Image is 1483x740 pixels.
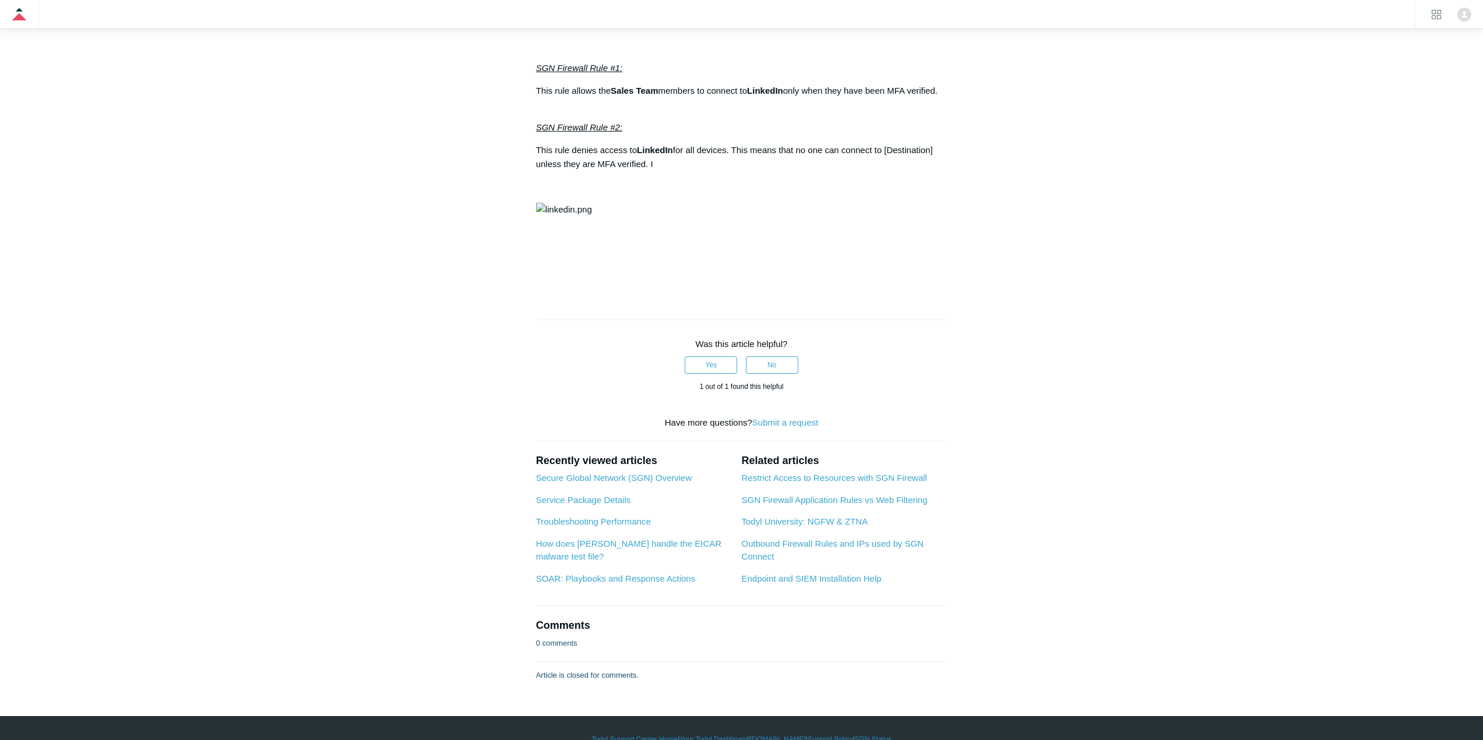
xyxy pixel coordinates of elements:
em: SGN Firewall Rule #2: [536,122,622,132]
strong: LinkedIn [637,145,673,155]
a: Submit a request [752,417,818,427]
a: SGN Firewall Application Rules vs Web Filtering [741,495,927,505]
h2: Comments [536,618,947,633]
span: 1 out of 1 found this helpful [699,383,783,391]
span: Was this article helpful? [696,339,788,349]
button: This article was helpful [685,356,737,374]
a: Troubleshooting Performance [536,516,651,526]
a: Restrict Access to Resources with SGN Firewall [741,473,927,483]
a: How does [PERSON_NAME] handle the EICAR malware test file? [536,539,721,562]
a: Service Package Details [536,495,631,505]
a: Endpoint and SIEM Installation Help [741,573,881,583]
a: Todyl University: NGFW & ZTNA [741,516,868,526]
a: Secure Global Network (SGN) Overview [536,473,692,483]
em: SGN Firewall Rule #1: [536,63,622,73]
a: SOAR: Playbooks and Response Actions [536,573,696,583]
strong: Team [636,86,658,95]
zd-hc-trigger: Click your profile icon to open the profile menu [1457,8,1471,22]
p: This rule allows the members to connect to only when they have been MFA verified. [536,84,947,98]
a: Outbound Firewall Rules and IPs used by SGN Connect [741,539,924,562]
img: linkedin.png [536,203,592,217]
img: user avatar [1457,8,1471,22]
p: This rule denies access to for all devices. This means that no one can connect to [Destination] u... [536,143,947,171]
p: 0 comments [536,638,577,649]
p: Article is closed for comments. [536,670,639,681]
div: Have more questions? [536,416,947,430]
strong: Sales [611,86,633,95]
strong: LinkedIn [747,86,783,95]
h2: Related articles [741,453,947,469]
h2: Recently viewed articles [536,453,730,469]
button: This article was not helpful [746,356,798,374]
